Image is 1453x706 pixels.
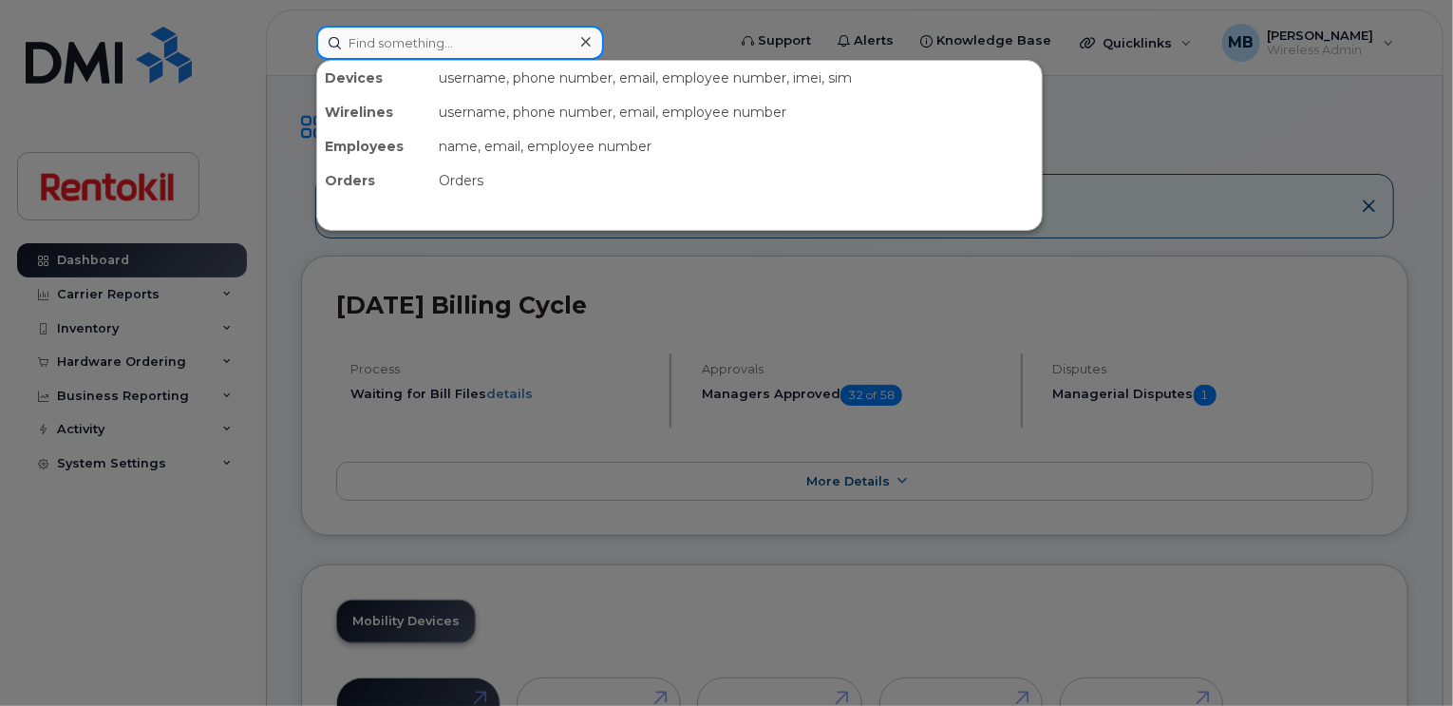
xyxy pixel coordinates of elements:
div: Orders [317,163,431,198]
div: Devices [317,61,431,95]
div: name, email, employee number [431,129,1042,163]
div: username, phone number, email, employee number, imei, sim [431,61,1042,95]
div: username, phone number, email, employee number [431,95,1042,129]
div: Employees [317,129,431,163]
div: Orders [431,163,1042,198]
div: Wirelines [317,95,431,129]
